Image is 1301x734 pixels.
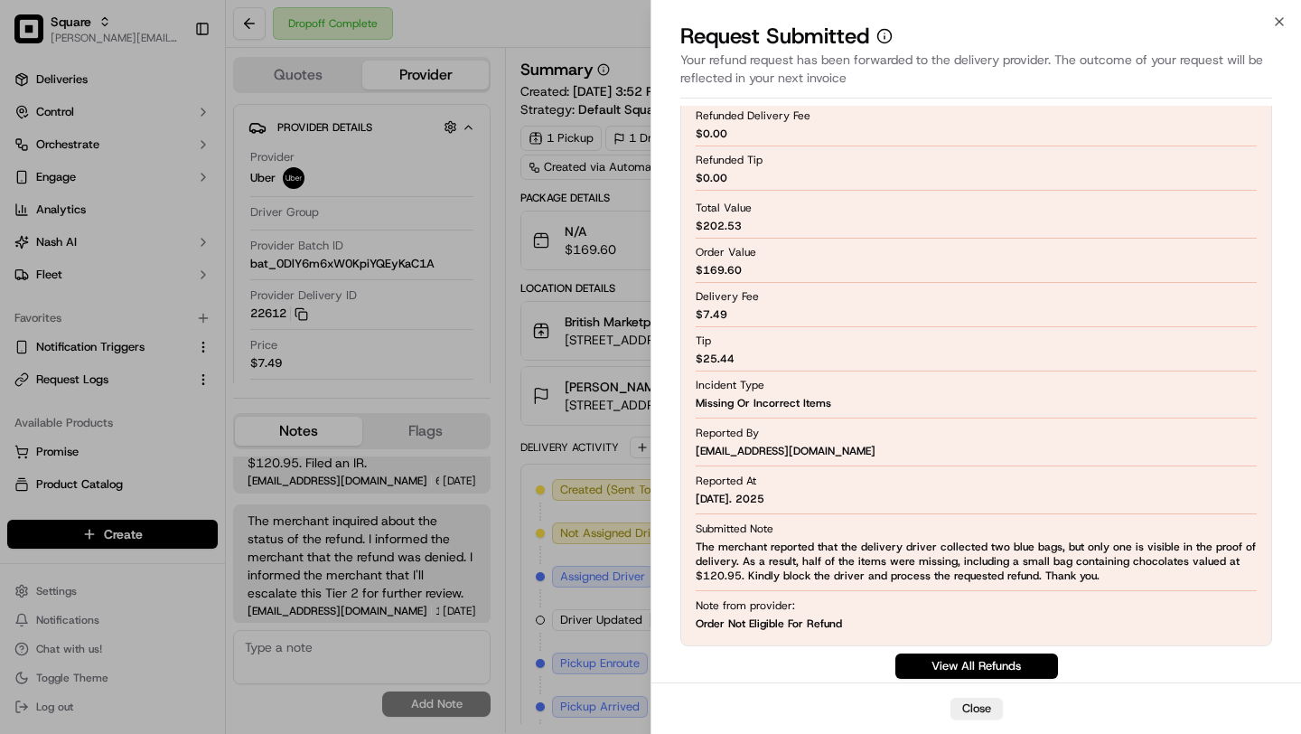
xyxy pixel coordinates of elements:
[696,378,764,392] span: Incident Type
[36,281,51,296] img: 1736555255976-a54dd68f-1ca7-489b-9aae-adbdc363a1c4
[696,245,756,259] span: Order Value
[696,444,875,458] span: [EMAIL_ADDRESS][DOMAIN_NAME]
[307,178,329,200] button: Start new chat
[18,235,121,249] div: Past conversations
[696,352,735,366] span: $ 25.44
[696,396,831,410] span: Missing Or Incorrect Items
[38,173,70,205] img: 8571987876998_91fb9ceb93ad5c398215_72.jpg
[127,447,219,462] a: Powered byPylon
[696,219,742,233] span: $ 202.53
[11,397,145,429] a: 📗Knowledge Base
[696,307,727,322] span: $ 7.49
[171,404,290,422] span: API Documentation
[696,289,759,304] span: Delivery Fee
[180,448,219,462] span: Pylon
[680,51,1272,99] div: Your refund request has been forwarded to the delivery provider. The outcome of your request will...
[56,280,192,295] span: Wisdom [PERSON_NAME]
[18,406,33,420] div: 📗
[18,173,51,205] img: 1736555255976-a54dd68f-1ca7-489b-9aae-adbdc363a1c4
[81,191,248,205] div: We're available if you need us!
[696,598,795,613] span: Note from provider:
[196,280,202,295] span: •
[696,334,711,348] span: Tip
[696,108,810,123] span: Refunded Delivery Fee
[150,329,156,343] span: •
[81,173,296,191] div: Start new chat
[680,22,869,51] p: Request Submitted
[950,698,1003,720] button: Close
[696,522,773,536] span: Submitted Note
[206,280,243,295] span: [DATE]
[47,117,325,136] input: Got a question? Start typing here...
[696,171,727,185] span: $ 0.00
[160,329,197,343] span: [DATE]
[280,231,329,253] button: See all
[696,616,842,631] span: Order Not Eligible For Refund
[696,153,763,167] span: Refunded Tip
[36,404,138,422] span: Knowledge Base
[696,540,1257,583] span: The merchant reported that the delivery driver collected two blue bags, but only one is visible i...
[696,201,752,215] span: Total Value
[696,263,742,278] span: $ 169.60
[18,263,47,298] img: Wisdom Oko
[56,329,146,343] span: [PERSON_NAME]
[18,312,47,341] img: Brittany Newman
[696,127,727,141] span: $ 0.00
[895,654,1058,679] a: View All Refunds
[696,426,759,440] span: Reported By
[18,18,54,54] img: Nash
[145,397,297,429] a: 💻API Documentation
[18,72,329,101] p: Welcome 👋
[696,474,756,488] span: Reported At
[153,406,167,420] div: 💻
[696,492,764,506] span: [DATE]. 2025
